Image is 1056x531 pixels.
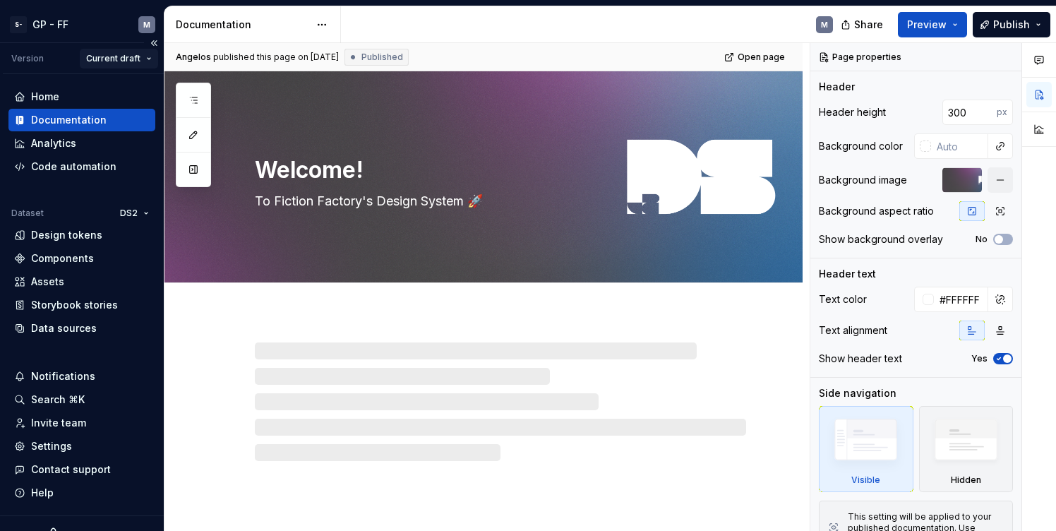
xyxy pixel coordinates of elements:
button: Publish [973,12,1050,37]
button: Search ⌘K [8,388,155,411]
div: Show header text [819,352,902,366]
span: Angelos [176,52,211,63]
div: Background color [819,139,903,153]
a: Design tokens [8,224,155,246]
a: Open page [720,47,791,67]
div: S- [10,16,27,33]
div: Code automation [31,160,116,174]
button: Help [8,482,155,504]
a: Code automation [8,155,155,178]
textarea: Welcome! [252,153,743,187]
div: GP - FF [32,18,68,32]
div: M [821,19,828,30]
span: Share [854,18,883,32]
div: Assets [31,275,64,289]
a: Data sources [8,317,155,340]
div: Storybook stories [31,298,118,312]
label: No [976,234,988,245]
a: Settings [8,435,155,458]
div: Text color [819,292,867,306]
button: Notifications [8,365,155,388]
button: DS2 [114,203,155,223]
div: Visible [819,406,913,492]
a: Storybook stories [8,294,155,316]
div: Search ⌘K [31,393,85,407]
a: Assets [8,270,155,293]
span: Publish [993,18,1030,32]
div: Help [31,486,54,500]
span: Open page [738,52,785,63]
div: Notifications [31,369,95,383]
div: Dataset [11,208,44,219]
div: Invite team [31,416,86,430]
div: Header height [819,105,886,119]
div: Settings [31,439,72,453]
div: Header text [819,267,876,281]
div: Components [31,251,94,265]
span: Published [361,52,403,63]
button: Share [834,12,892,37]
div: Design tokens [31,228,102,242]
span: DS2 [120,208,138,219]
button: Current draft [80,49,158,68]
div: Hidden [951,475,981,486]
div: Background image [819,173,907,187]
div: Header [819,80,855,94]
div: Documentation [176,18,309,32]
a: Documentation [8,109,155,131]
div: Visible [851,475,880,486]
div: Data sources [31,321,97,335]
div: Analytics [31,136,76,150]
input: Auto [942,100,997,125]
div: Background aspect ratio [819,204,934,218]
div: Home [31,90,59,104]
input: Auto [931,133,988,159]
div: Version [11,53,44,64]
div: Show background overlay [819,232,943,246]
label: Yes [971,353,988,364]
div: Text alignment [819,323,887,338]
div: Side navigation [819,386,896,400]
button: Contact support [8,458,155,481]
a: Components [8,247,155,270]
button: S-GP - FFM [3,9,161,40]
div: M [143,19,150,30]
input: Auto [934,287,988,312]
div: Contact support [31,463,111,477]
button: Collapse sidebar [144,33,164,53]
a: Analytics [8,132,155,155]
span: Preview [907,18,947,32]
span: Current draft [86,53,140,64]
div: published this page on [DATE] [213,52,339,63]
a: Invite team [8,412,155,434]
a: Home [8,85,155,108]
button: Preview [898,12,967,37]
div: Documentation [31,113,107,127]
div: Hidden [919,406,1014,492]
textarea: To Fiction Factory's Design System 🚀 [252,190,743,213]
p: px [997,107,1007,118]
